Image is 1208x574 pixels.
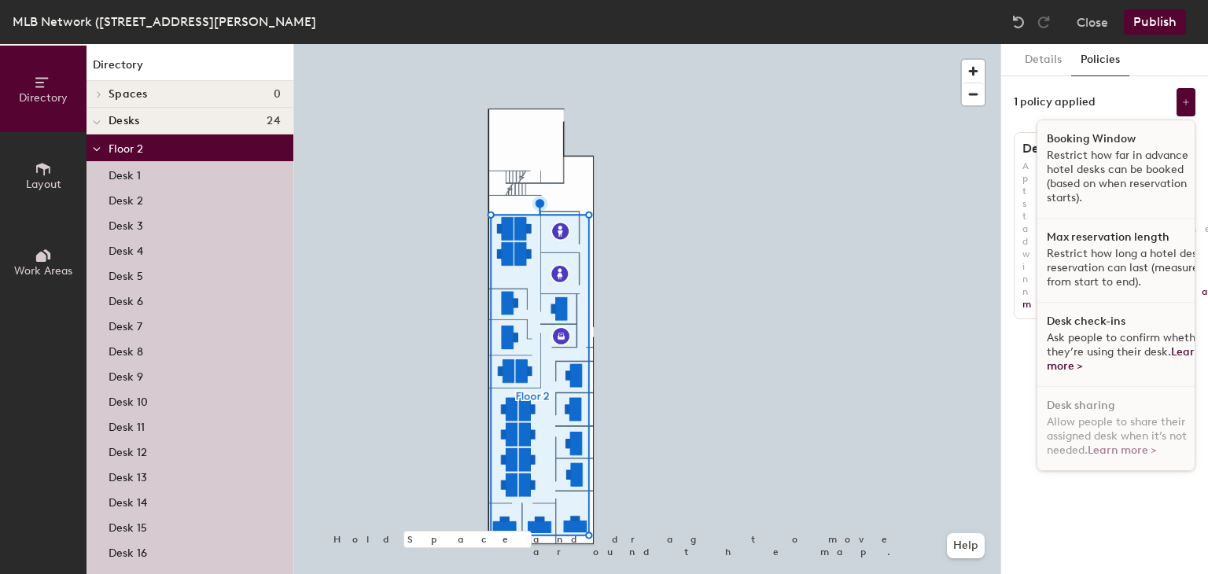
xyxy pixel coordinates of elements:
[1047,415,1187,457] span: Allow people to share their assigned desk when it’s not needed.
[1015,141,1180,156] h1: Desk sharing
[267,115,281,127] span: 24
[87,57,293,81] h1: Directory
[109,315,142,333] p: Desk 7
[1047,133,1136,145] h1: Booking Window
[274,88,281,101] span: 0
[1088,443,1157,457] a: Learn more >
[109,142,143,156] span: Floor 2
[109,491,147,510] p: Desk 14
[1011,14,1026,30] img: Undo
[947,533,985,558] button: Help
[109,215,143,233] p: Desk 3
[1015,44,1071,76] button: Details
[109,265,143,283] p: Desk 5
[26,178,61,191] span: Layout
[109,340,143,359] p: Desk 8
[14,264,72,278] span: Work Areas
[109,542,147,560] p: Desk 16
[109,290,143,308] p: Desk 6
[109,416,145,434] p: Desk 11
[1047,231,1169,244] h1: Max reservation length
[109,240,143,258] p: Desk 4
[1047,331,1206,373] span: Ask people to confirm whether they’re using their desk.
[109,366,143,384] p: Desk 9
[1047,315,1125,328] h1: Desk check-ins
[109,115,139,127] span: Desks
[1124,9,1186,35] button: Publish
[109,88,148,101] span: Spaces
[109,466,147,484] p: Desk 13
[1077,9,1108,35] button: Close
[19,91,68,105] span: Directory
[1047,345,1202,373] a: Learn more >
[109,189,143,208] p: Desk 2
[1014,96,1096,109] div: 1 policy applied
[109,164,141,182] p: Desk 1
[109,441,147,459] p: Desk 12
[1071,44,1129,76] button: Policies
[1047,399,1115,412] h1: Desk sharing
[1036,14,1051,30] img: Redo
[13,12,316,31] div: MLB Network ([STREET_ADDRESS][PERSON_NAME]
[109,391,148,409] p: Desk 10
[109,517,147,535] p: Desk 15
